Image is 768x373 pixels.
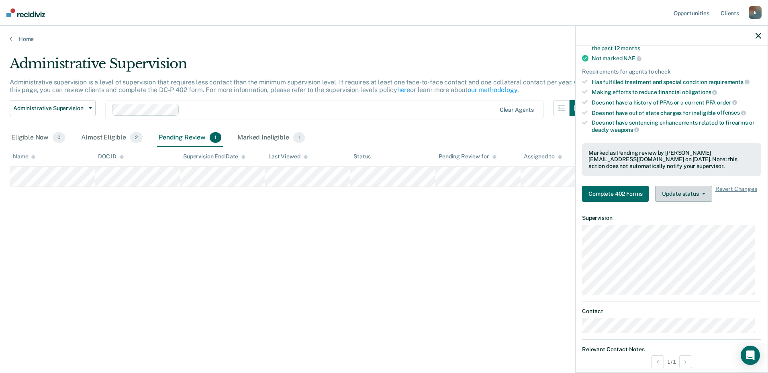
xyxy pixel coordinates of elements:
[293,132,305,143] span: 1
[717,109,746,116] span: offenses
[709,79,750,85] span: requirements
[741,346,760,365] div: Open Intercom Messenger
[268,153,307,160] div: Last Viewed
[592,78,761,86] div: Has fulfilled treatment and special condition
[623,55,641,61] span: NAE
[130,132,143,143] span: 2
[610,127,639,133] span: weapons
[582,186,652,202] a: Navigate to form link
[621,45,640,51] span: months
[13,105,86,112] span: Administrative Supervision
[582,215,761,221] dt: Supervision
[397,86,410,94] a: here
[592,88,761,96] div: Making efforts to reduce financial
[588,150,755,170] div: Marked as Pending review by [PERSON_NAME][EMAIL_ADDRESS][DOMAIN_NAME] on [DATE]. Note: this actio...
[592,55,761,62] div: Not marked
[468,86,517,94] a: our methodology
[6,8,45,17] img: Recidiviz
[10,129,67,147] div: Eligible Now
[80,129,144,147] div: Almost Eligible
[53,132,65,143] span: 0
[10,78,582,94] p: Administrative supervision is a level of supervision that requires less contact than the minimum ...
[210,132,221,143] span: 1
[157,129,223,147] div: Pending Review
[715,186,757,202] span: Revert Changes
[10,35,758,43] a: Home
[98,153,124,160] div: DOC ID
[236,129,306,147] div: Marked Ineligible
[679,355,692,368] button: Next Opportunity
[353,153,371,160] div: Status
[592,119,761,133] div: Does not have sentencing enhancements related to firearms or deadly
[682,89,717,95] span: obligations
[592,109,761,117] div: Does not have out of state charges for ineligible
[183,153,245,160] div: Supervision End Date
[582,346,761,353] dt: Relevant Contact Notes
[576,351,768,372] div: 1 / 1
[500,107,534,113] div: Clear agents
[592,99,761,106] div: Does not have a history of PFAs or a current PFA order
[655,186,712,202] button: Update status
[749,6,762,19] div: k
[13,153,35,160] div: Name
[651,355,664,368] button: Previous Opportunity
[582,308,761,315] dt: Contact
[582,186,649,202] button: Complete 402 Forms
[582,68,761,75] div: Requirements for agents to check
[439,153,496,160] div: Pending Review for
[10,55,586,78] div: Administrative Supervision
[524,153,562,160] div: Assigned to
